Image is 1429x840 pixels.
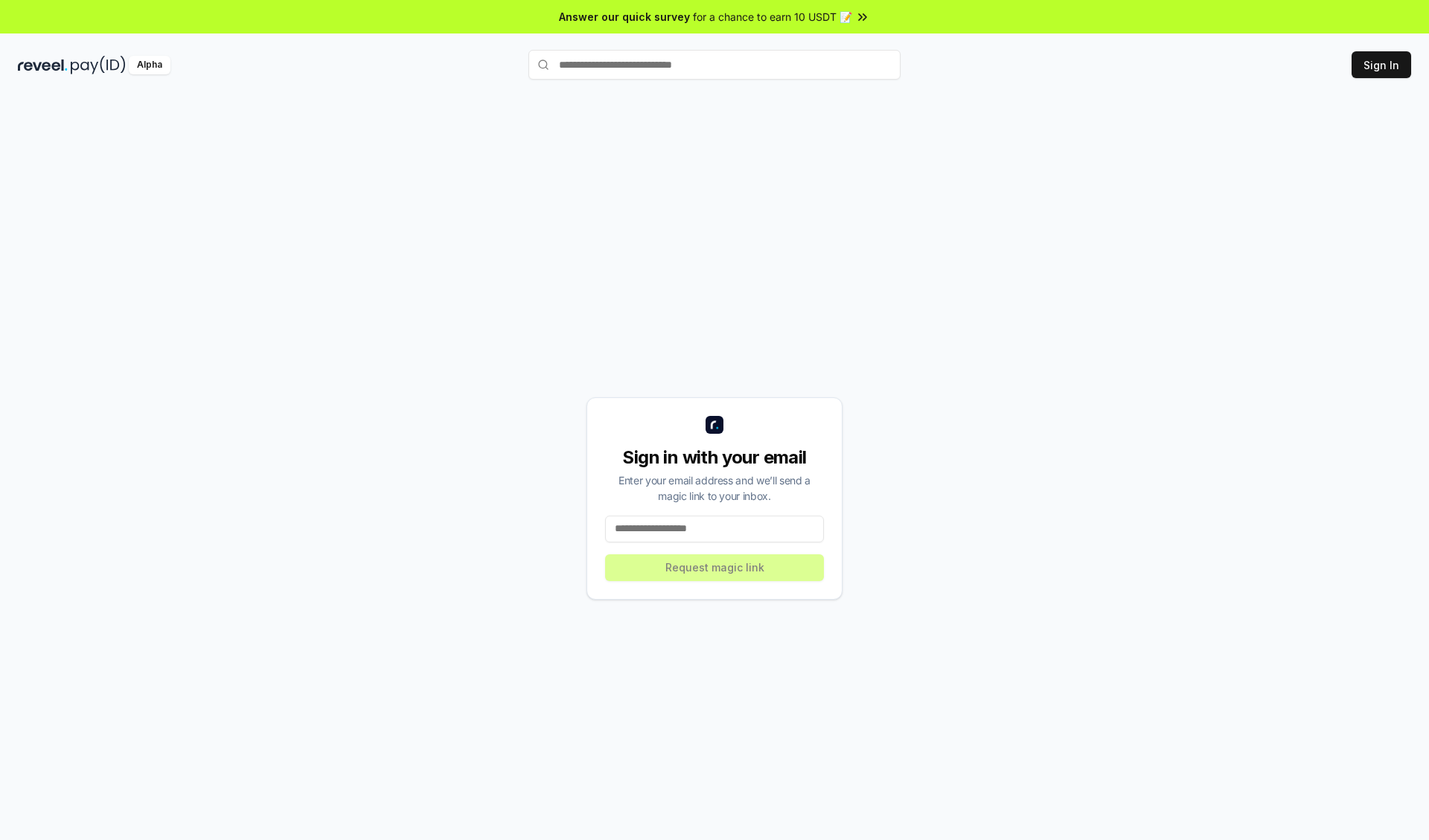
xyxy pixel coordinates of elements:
img: pay_id [71,56,126,74]
img: logo_small [706,416,723,434]
div: Enter your email address and we’ll send a magic link to your inbox. [605,472,824,504]
img: reveel_dark [18,56,68,74]
span: Answer our quick survey [559,9,690,25]
span: for a chance to earn 10 USDT 📝 [693,9,852,25]
div: Sign in with your email [605,446,824,469]
div: Alpha [129,56,170,74]
button: Sign In [1352,51,1411,78]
